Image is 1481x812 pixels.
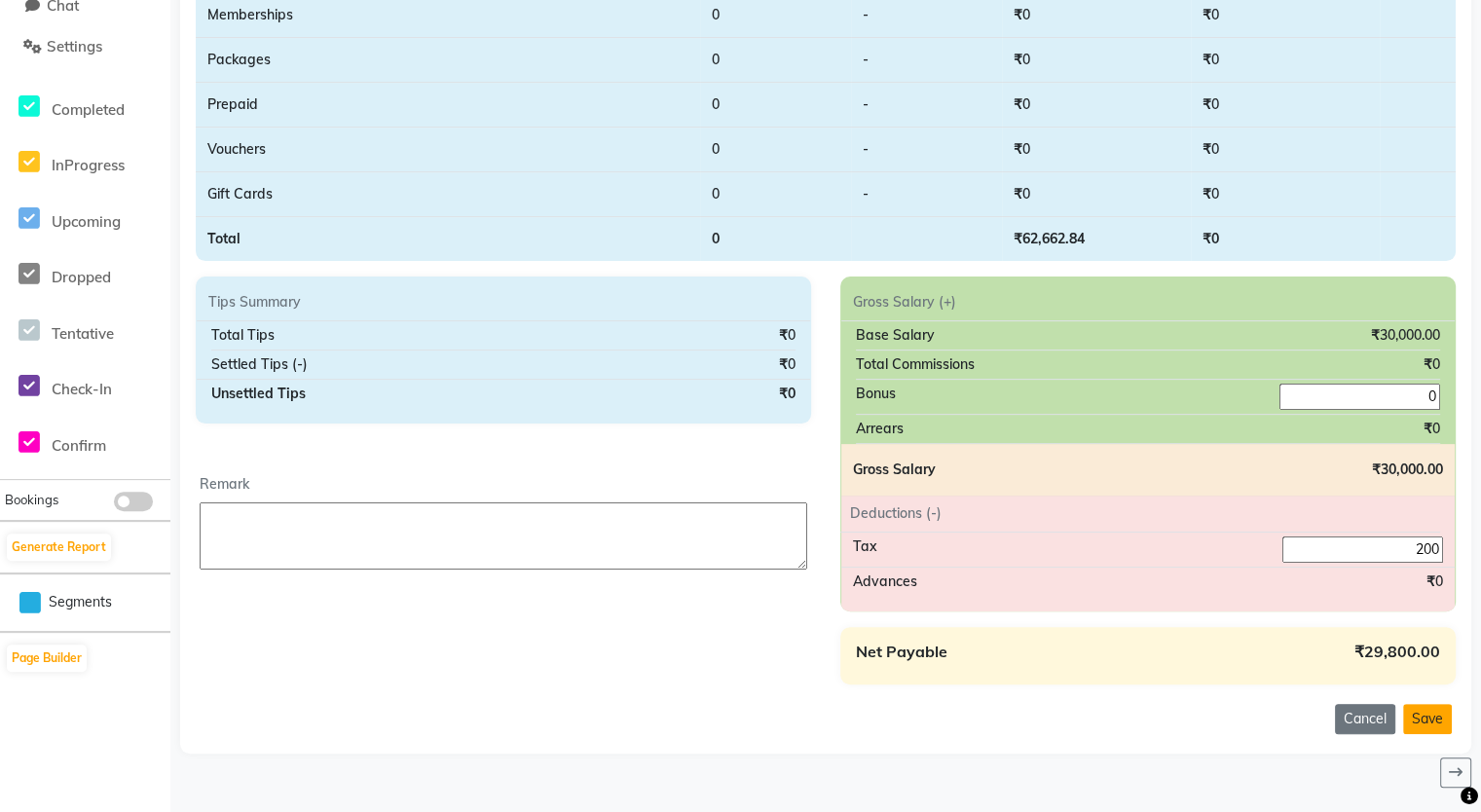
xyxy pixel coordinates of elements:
[779,325,796,346] div: ₹0
[700,217,851,262] td: 0
[700,38,851,83] td: 0
[853,536,877,563] div: Tax
[1191,38,1380,83] td: ₹0
[1191,128,1380,172] td: ₹0
[52,100,125,119] span: Completed
[1002,128,1191,172] td: ₹0
[851,38,1002,83] td: -
[200,474,807,495] div: Remark
[52,324,114,343] span: Tentative
[700,83,851,128] td: 0
[196,217,700,262] td: Total
[1372,460,1443,480] div: ₹30,000.00
[838,503,1428,524] div: Deductions (-)
[856,325,935,346] div: Base Salary
[7,534,111,561] button: Generate Report
[1191,172,1380,217] td: ₹0
[851,128,1002,172] td: -
[211,325,275,346] div: Total Tips
[700,172,851,217] td: 0
[1191,83,1380,128] td: ₹0
[1191,217,1380,262] td: ₹0
[856,643,947,661] h6: Net Payable
[1354,643,1440,661] h6: ₹29,800.00
[196,83,700,128] td: Prepaid
[52,380,112,398] span: Check-In
[853,460,936,480] div: Gross Salary
[52,212,121,231] span: Upcoming
[856,384,896,410] div: Bonus
[52,156,125,174] span: InProgress
[1424,354,1440,375] div: ₹0
[779,384,796,404] div: ₹0
[1424,419,1440,439] div: ₹0
[1403,704,1452,734] button: Save
[851,172,1002,217] td: -
[52,268,111,286] span: Dropped
[196,172,700,217] td: Gift Cards
[1335,704,1395,734] button: Cancel
[211,384,306,404] div: Unsettled Tips
[1426,572,1443,592] div: ₹0
[856,354,975,375] div: Total Commissions
[7,645,87,672] button: Page Builder
[196,128,700,172] td: Vouchers
[197,292,810,313] div: Tips Summary
[851,83,1002,128] td: -
[1002,83,1191,128] td: ₹0
[1002,217,1191,262] td: ₹62,662.84
[196,38,700,83] td: Packages
[1002,38,1191,83] td: ₹0
[52,436,106,455] span: Confirm
[779,354,796,375] div: ₹0
[5,492,58,507] span: Bookings
[49,592,112,612] span: Segments
[841,292,1455,313] div: Gross Salary (+)
[47,37,102,55] span: Settings
[1002,172,1191,217] td: ₹0
[211,354,308,375] div: Settled Tips (-)
[700,128,851,172] td: 0
[1371,325,1440,346] div: ₹30,000.00
[5,36,166,58] a: Settings
[856,419,904,439] div: Arrears
[853,572,917,592] div: Advances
